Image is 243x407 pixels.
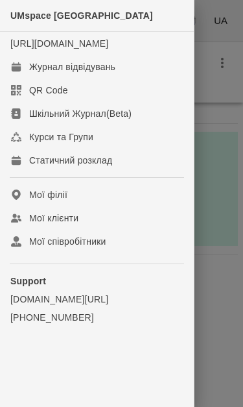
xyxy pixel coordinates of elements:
[29,212,78,225] div: Мої клієнти
[10,38,108,49] a: [URL][DOMAIN_NAME]
[10,311,183,324] a: [PHONE_NUMBER]
[29,235,106,248] div: Мої співробітники
[10,275,183,288] p: Support
[10,10,153,21] span: UMspace [GEOGRAPHIC_DATA]
[29,130,93,143] div: Курси та Групи
[29,60,115,73] div: Журнал відвідувань
[29,188,67,201] div: Мої філії
[29,84,68,97] div: QR Code
[29,154,112,167] div: Статичний розклад
[10,293,183,306] a: [DOMAIN_NAME][URL]
[29,107,132,120] div: Шкільний Журнал(Beta)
